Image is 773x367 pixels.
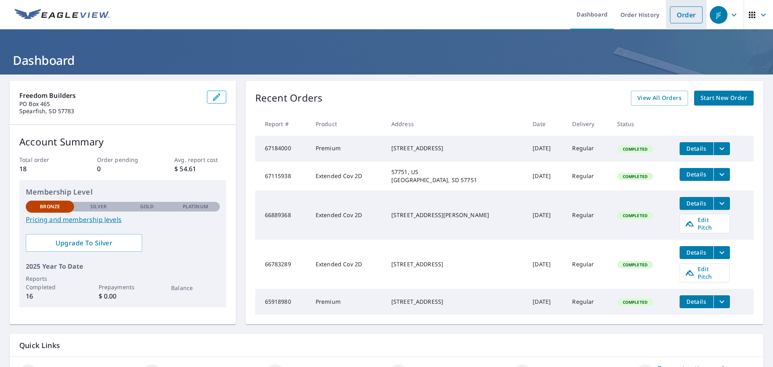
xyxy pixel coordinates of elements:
[526,162,566,191] td: [DATE]
[26,234,142,252] a: Upgrade To Silver
[566,136,610,162] td: Regular
[90,203,107,210] p: Silver
[255,289,309,315] td: 65918980
[391,144,520,152] div: [STREET_ADDRESS]
[19,91,200,100] p: Freedom Builders
[670,6,703,23] a: Order
[680,168,713,181] button: detailsBtn-67115938
[255,162,309,191] td: 67115938
[611,112,673,136] th: Status
[26,215,220,224] a: Pricing and membership levels
[680,214,730,233] a: Edit Pitch
[684,170,709,178] span: Details
[684,199,709,207] span: Details
[40,203,60,210] p: Bronze
[174,156,226,164] p: Avg. report cost
[255,240,309,289] td: 66783289
[684,249,709,256] span: Details
[26,274,74,291] p: Reports Completed
[684,298,709,305] span: Details
[685,216,725,231] span: Edit Pitch
[713,168,730,181] button: filesDropdownBtn-67115938
[680,295,713,308] button: detailsBtn-65918980
[174,164,226,174] p: $ 54.61
[618,213,652,218] span: Completed
[713,295,730,308] button: filesDropdownBtn-65918980
[631,91,688,106] a: View All Orders
[14,9,110,21] img: EV Logo
[391,168,520,184] div: 57751, US [GEOGRAPHIC_DATA], SD 57751
[309,240,385,289] td: Extended Cov 2D
[618,262,652,267] span: Completed
[309,289,385,315] td: Premium
[391,260,520,268] div: [STREET_ADDRESS]
[391,211,520,219] div: [STREET_ADDRESS][PERSON_NAME]
[255,136,309,162] td: 67184000
[713,197,730,210] button: filesDropdownBtn-66889368
[566,240,610,289] td: Regular
[391,298,520,306] div: [STREET_ADDRESS]
[566,162,610,191] td: Regular
[10,52,763,68] h1: Dashboard
[26,187,220,197] p: Membership Level
[255,91,323,106] p: Recent Orders
[618,146,652,152] span: Completed
[309,112,385,136] th: Product
[140,203,154,210] p: Gold
[183,203,208,210] p: Platinum
[171,284,219,292] p: Balance
[19,100,200,108] p: PO Box 465
[19,340,754,350] p: Quick Links
[309,136,385,162] td: Premium
[99,291,147,301] p: $ 0.00
[99,283,147,291] p: Prepayments
[526,289,566,315] td: [DATE]
[566,289,610,315] td: Regular
[680,246,713,259] button: detailsBtn-66783289
[19,164,71,174] p: 18
[618,174,652,179] span: Completed
[309,191,385,240] td: Extended Cov 2D
[566,112,610,136] th: Delivery
[526,191,566,240] td: [DATE]
[19,108,200,115] p: Spearfish, SD 57783
[255,112,309,136] th: Report #
[618,299,652,305] span: Completed
[526,136,566,162] td: [DATE]
[566,191,610,240] td: Regular
[97,164,149,174] p: 0
[19,135,226,149] p: Account Summary
[710,6,728,24] div: JF
[713,142,730,155] button: filesDropdownBtn-67184000
[32,238,136,247] span: Upgrade To Silver
[26,291,74,301] p: 16
[680,197,713,210] button: detailsBtn-66889368
[701,93,747,103] span: Start New Order
[26,261,220,271] p: 2025 Year To Date
[19,156,71,164] p: Total order
[309,162,385,191] td: Extended Cov 2D
[680,263,730,282] a: Edit Pitch
[713,246,730,259] button: filesDropdownBtn-66783289
[97,156,149,164] p: Order pending
[637,93,682,103] span: View All Orders
[385,112,526,136] th: Address
[526,112,566,136] th: Date
[685,265,725,280] span: Edit Pitch
[680,142,713,155] button: detailsBtn-67184000
[694,91,754,106] a: Start New Order
[684,145,709,152] span: Details
[526,240,566,289] td: [DATE]
[255,191,309,240] td: 66889368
